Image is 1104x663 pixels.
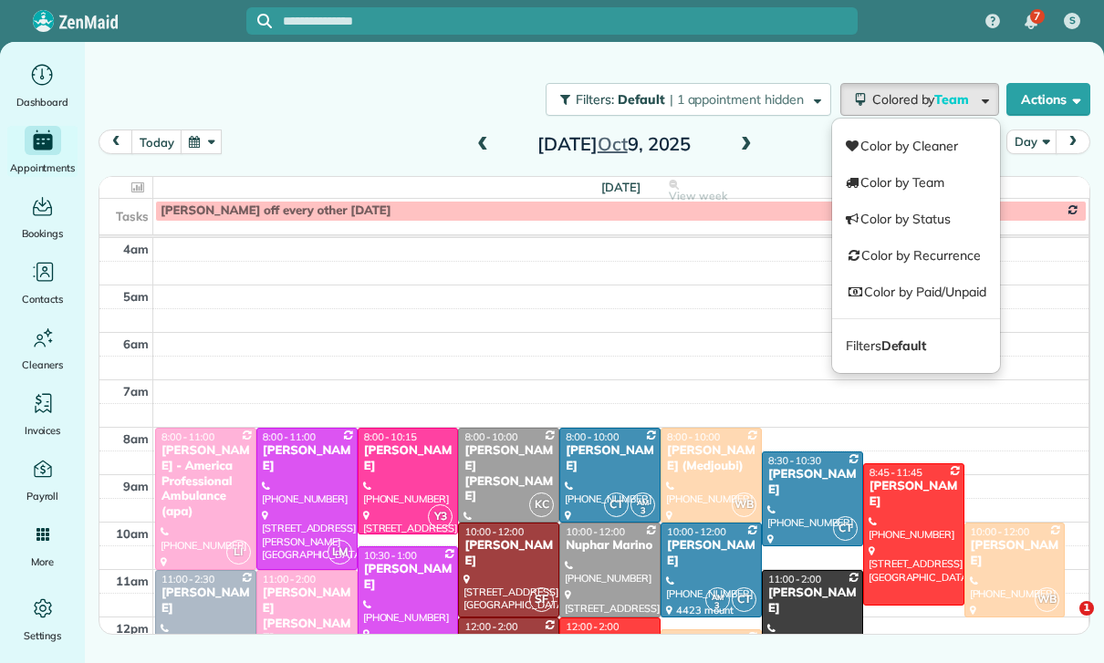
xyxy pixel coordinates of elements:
[768,573,821,585] span: 11:00 - 2:00
[1035,587,1059,612] span: WB
[500,134,728,154] h2: [DATE] 9, 2025
[25,421,61,440] span: Invoices
[832,274,1000,310] a: Color by Paid/Unpaid
[161,585,251,616] div: [PERSON_NAME]
[26,487,59,505] span: Payroll
[1056,129,1090,154] button: next
[363,443,453,474] div: [PERSON_NAME]
[529,492,554,517] span: KC
[364,549,417,562] span: 10:30 - 1:00
[463,443,554,505] div: [PERSON_NAME] [PERSON_NAME]
[246,14,272,28] button: Focus search
[840,83,999,116] button: Colored byTeam
[565,538,655,554] div: Nuphar Marino
[116,526,149,541] span: 10am
[768,454,821,467] span: 8:30 - 10:30
[7,388,78,440] a: Invoices
[7,594,78,645] a: Settings
[566,525,625,538] span: 10:00 - 12:00
[566,620,619,633] span: 12:00 - 2:00
[832,201,1000,237] a: Color by Status
[971,525,1030,538] span: 10:00 - 12:00
[464,430,517,443] span: 8:00 - 10:00
[123,479,149,493] span: 9am
[161,573,214,585] span: 11:00 - 2:30
[161,203,391,218] span: [PERSON_NAME] off every other [DATE]
[1042,601,1086,645] iframe: Intercom live chat
[1069,14,1076,28] span: S
[833,516,858,541] span: CT
[123,384,149,399] span: 7am
[328,540,352,565] span: LM
[970,538,1060,569] div: [PERSON_NAME]
[10,159,76,177] span: Appointments
[631,502,654,520] small: 3
[364,430,417,443] span: 8:00 - 10:15
[536,83,830,116] a: Filters: Default | 1 appointment hidden
[1012,2,1050,42] div: 7 unread notifications
[832,164,1000,201] a: Color by Team
[881,337,927,354] strong: Default
[565,443,655,474] div: [PERSON_NAME]
[832,128,1000,164] a: Color by Cleaner
[669,189,727,203] span: View week
[706,597,729,615] small: 3
[123,289,149,304] span: 5am
[529,587,554,612] span: SF
[161,443,251,520] div: [PERSON_NAME] - America Professional Ambulance (apa)
[618,91,666,108] span: Default
[832,237,1000,274] a: Color by Recurrence
[257,14,272,28] svg: Focus search
[99,129,133,154] button: prev
[16,93,68,111] span: Dashboard
[22,356,63,374] span: Cleaners
[7,323,78,374] a: Cleaners
[262,585,352,647] div: [PERSON_NAME] [PERSON_NAME]
[263,430,316,443] span: 8:00 - 11:00
[123,337,149,351] span: 6am
[601,180,641,194] span: [DATE]
[7,454,78,505] a: Payroll
[1006,129,1057,154] button: Day
[712,592,724,602] span: AM
[767,585,858,616] div: [PERSON_NAME]
[22,290,63,308] span: Contacts
[546,83,830,116] button: Filters: Default | 1 appointment hidden
[732,587,756,612] span: CT
[31,553,54,571] span: More
[604,492,629,517] span: CT
[667,632,720,645] span: 12:15 - 2:15
[464,620,517,633] span: 12:00 - 2:00
[363,562,453,593] div: [PERSON_NAME]
[576,91,614,108] span: Filters:
[7,126,78,177] a: Appointments
[667,525,726,538] span: 10:00 - 12:00
[869,479,959,510] div: [PERSON_NAME]
[123,431,149,446] span: 8am
[161,430,214,443] span: 8:00 - 11:00
[832,327,1000,364] a: FiltersDefault
[131,129,182,154] button: today
[116,574,149,588] span: 11am
[870,466,922,479] span: 8:45 - 11:45
[116,621,149,636] span: 12pm
[7,257,78,308] a: Contacts
[24,627,62,645] span: Settings
[262,443,352,474] div: [PERSON_NAME]
[7,192,78,243] a: Bookings
[464,525,524,538] span: 10:00 - 12:00
[666,538,756,569] div: [PERSON_NAME]
[7,60,78,111] a: Dashboard
[566,430,619,443] span: 8:00 - 10:00
[846,337,926,354] span: Filters
[1079,601,1094,616] span: 1
[767,467,858,498] div: [PERSON_NAME]
[1006,83,1090,116] button: Actions
[872,91,975,108] span: Colored by
[670,91,804,108] span: | 1 appointment hidden
[123,242,149,256] span: 4am
[637,497,649,507] span: AM
[22,224,64,243] span: Bookings
[934,91,972,108] span: Team
[463,538,554,569] div: [PERSON_NAME]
